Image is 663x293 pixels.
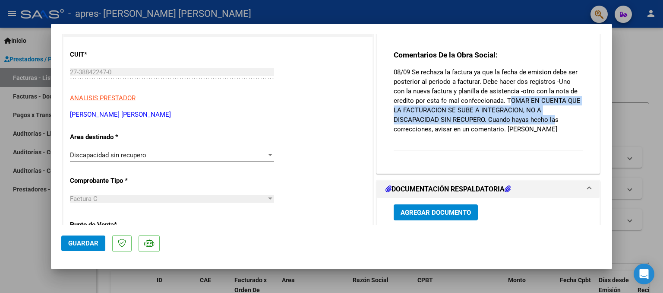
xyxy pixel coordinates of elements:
[377,181,600,198] mat-expansion-panel-header: DOCUMENTACIÓN RESPALDATORIA
[70,195,98,203] span: Factura C
[394,204,478,220] button: Agregar Documento
[70,220,159,230] p: Punto de Venta
[401,209,471,217] span: Agregar Documento
[394,67,583,134] p: 08/09 Se rechaza la factura ya que la fecha de emision debe ser posterior al periodo a facturar. ...
[70,50,159,60] p: CUIT
[68,239,98,247] span: Guardar
[634,264,654,284] div: Open Intercom Messenger
[70,176,159,186] p: Comprobante Tipo *
[385,184,511,194] h1: DOCUMENTACIÓN RESPALDATORIA
[70,151,146,159] span: Discapacidad sin recupero
[70,132,159,142] p: Area destinado *
[70,110,366,120] p: [PERSON_NAME] [PERSON_NAME]
[61,236,105,251] button: Guardar
[394,51,498,59] strong: Comentarios De la Obra Social:
[70,94,136,102] span: ANALISIS PRESTADOR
